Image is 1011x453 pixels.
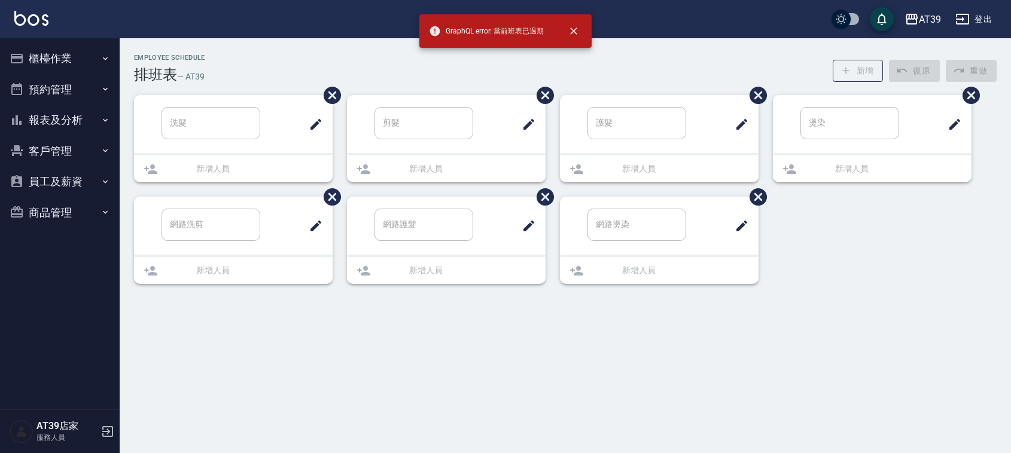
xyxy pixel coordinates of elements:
button: 報表及分析 [5,105,115,136]
h3: 排班表 [134,66,177,83]
span: 刪除班表 [528,179,556,215]
h2: Employee Schedule [134,54,205,62]
span: 刪除班表 [315,78,343,113]
div: AT39 [919,12,941,27]
button: AT39 [900,7,946,32]
button: 客戶管理 [5,136,115,167]
input: 排版標題 [162,209,260,241]
input: 排版標題 [587,107,686,139]
span: 刪除班表 [741,179,769,215]
button: close [561,18,587,44]
button: 預約管理 [5,74,115,105]
h6: — AT39 [177,71,205,83]
input: 排版標題 [374,107,473,139]
input: 排版標題 [587,209,686,241]
button: 員工及薪資 [5,166,115,197]
input: 排版標題 [162,107,260,139]
img: Logo [14,11,48,26]
span: 修改班表的標題 [514,110,536,139]
span: GraphQL error: 當前班表已過期 [429,25,544,37]
button: 登出 [951,8,997,30]
span: 刪除班表 [528,78,556,113]
input: 排版標題 [374,209,473,241]
h5: AT39店家 [36,420,98,432]
span: 刪除班表 [741,78,769,113]
p: 服務人員 [36,432,98,443]
img: Person [10,420,34,443]
button: save [870,7,894,31]
button: 櫃檯作業 [5,43,115,74]
span: 修改班表的標題 [727,212,749,240]
button: 商品管理 [5,197,115,228]
span: 刪除班表 [315,179,343,215]
span: 修改班表的標題 [302,110,323,139]
span: 修改班表的標題 [514,212,536,240]
input: 排版標題 [800,107,899,139]
span: 刪除班表 [954,78,982,113]
span: 修改班表的標題 [302,212,323,240]
span: 修改班表的標題 [727,110,749,139]
span: 修改班表的標題 [940,110,962,139]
